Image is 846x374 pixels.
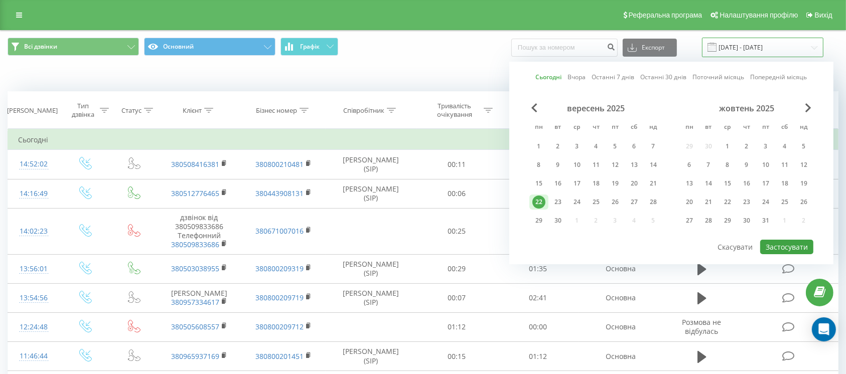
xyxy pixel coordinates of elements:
a: 380443908131 [255,189,304,198]
td: 00:06 [416,179,498,208]
td: [PERSON_NAME] (SIP) [326,179,416,208]
div: вт 2 вер 2025 р. [548,139,568,154]
div: Статус [121,106,142,115]
td: Основна [579,342,663,371]
div: ср 22 жовт 2025 р. [718,195,737,210]
div: 17 [759,177,772,190]
a: 380965937169 [171,351,219,361]
input: Пошук за номером [511,39,618,57]
td: 00:00 [497,208,579,254]
div: 29 [721,214,734,227]
td: [PERSON_NAME] (SIP) [326,342,416,371]
div: 27 [628,196,641,209]
td: 01:35 [497,254,579,283]
div: ср 29 жовт 2025 р. [718,213,737,228]
td: 00:11 [416,150,498,179]
td: 01:12 [497,342,579,371]
div: нд 5 жовт 2025 р. [794,139,813,154]
td: 00:25 [416,208,498,254]
div: 12 [797,158,810,171]
td: Основна [579,312,663,341]
div: 30 [740,214,753,227]
div: ср 3 вер 2025 р. [568,139,587,154]
td: 00:29 [416,254,498,283]
div: 14:52:02 [18,154,50,174]
abbr: вівторок [701,120,716,135]
div: Клієнт [183,106,202,115]
td: [PERSON_NAME] [157,283,241,312]
abbr: неділя [646,120,661,135]
div: 18 [590,177,603,190]
div: 19 [797,177,810,190]
div: Тривалість розмови [509,102,562,119]
a: Останні 30 днів [641,73,687,82]
div: сб 25 жовт 2025 р. [775,195,794,210]
div: пт 5 вер 2025 р. [606,139,625,154]
abbr: середа [720,120,735,135]
td: дзвінок від 380509833686 Телефонний [157,208,241,254]
div: чт 9 жовт 2025 р. [737,157,756,172]
div: нд 19 жовт 2025 р. [794,176,813,191]
a: 380505608557 [171,322,219,331]
div: пн 1 вер 2025 р. [529,139,548,154]
div: чт 11 вер 2025 р. [587,157,606,172]
div: нд 12 жовт 2025 р. [794,157,813,172]
div: 5 [797,140,810,153]
td: 00:00 [497,312,579,341]
div: ср 15 жовт 2025 р. [718,176,737,191]
div: 12:24:48 [18,317,50,337]
div: пн 27 жовт 2025 р. [680,213,699,228]
div: 5 [609,140,622,153]
a: 380509833686 [171,240,219,249]
div: 15 [532,177,545,190]
div: 14 [647,158,660,171]
abbr: понеділок [531,120,546,135]
td: 01:38 [497,150,579,179]
div: Бізнес номер [256,106,297,115]
div: сб 20 вер 2025 р. [625,176,644,191]
div: 3 [759,140,772,153]
div: нд 7 вер 2025 р. [644,139,663,154]
a: 380800209319 [255,264,304,273]
div: 24 [759,196,772,209]
div: пн 13 жовт 2025 р. [680,176,699,191]
a: 380957334617 [171,297,219,307]
button: Експорт [623,39,677,57]
div: пт 24 жовт 2025 р. [756,195,775,210]
abbr: п’ятниця [758,120,773,135]
div: сб 27 вер 2025 р. [625,195,644,210]
span: Previous Month [531,103,537,112]
div: пн 6 жовт 2025 р. [680,157,699,172]
div: пн 29 вер 2025 р. [529,213,548,228]
div: ср 24 вер 2025 р. [568,195,587,210]
button: Всі дзвінки [8,38,139,56]
div: сб 11 жовт 2025 р. [775,157,794,172]
div: 9 [551,158,565,171]
div: пн 22 вер 2025 р. [529,195,548,210]
div: 14 [702,177,715,190]
div: 11 [778,158,791,171]
div: Open Intercom Messenger [812,317,836,341]
div: ср 8 жовт 2025 р. [718,157,737,172]
div: вт 14 жовт 2025 р. [699,176,718,191]
div: 21 [647,177,660,190]
div: 11:46:44 [18,346,50,366]
div: чт 18 вер 2025 р. [587,176,606,191]
div: сб 18 жовт 2025 р. [775,176,794,191]
abbr: п’ятниця [608,120,623,135]
div: 16 [740,177,753,190]
div: 14:16:49 [18,184,50,204]
td: [PERSON_NAME] (SIP) [326,150,416,179]
abbr: четвер [739,120,754,135]
div: 6 [683,158,696,171]
abbr: неділя [796,120,811,135]
div: 26 [609,196,622,209]
div: 12 [609,158,622,171]
div: 9 [740,158,753,171]
div: 26 [797,196,810,209]
div: 2 [551,140,565,153]
div: 8 [532,158,545,171]
div: 7 [702,158,715,171]
div: 13 [628,158,641,171]
a: 380512776465 [171,189,219,198]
